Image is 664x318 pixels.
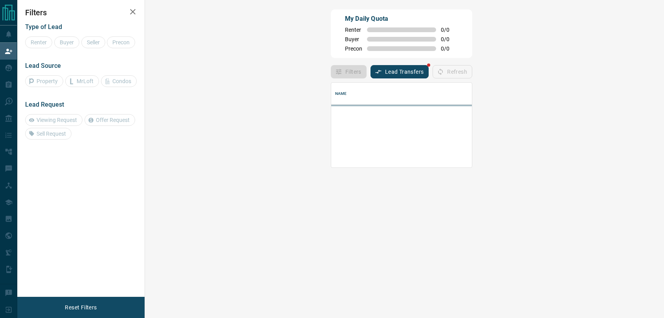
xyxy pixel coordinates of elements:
span: 0 / 0 [441,27,458,33]
span: Lead Request [25,101,64,108]
span: 0 / 0 [441,45,458,52]
button: Lead Transfers [371,65,429,78]
span: 0 / 0 [441,36,458,42]
p: My Daily Quota [345,14,458,24]
button: Reset Filters [60,301,102,314]
span: Precon [345,45,362,52]
span: Lead Source [25,62,61,69]
h2: Filters [25,8,137,17]
span: Renter [345,27,362,33]
span: Type of Lead [25,23,62,31]
div: Name [331,83,525,105]
div: Name [335,83,347,105]
span: Buyer [345,36,362,42]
